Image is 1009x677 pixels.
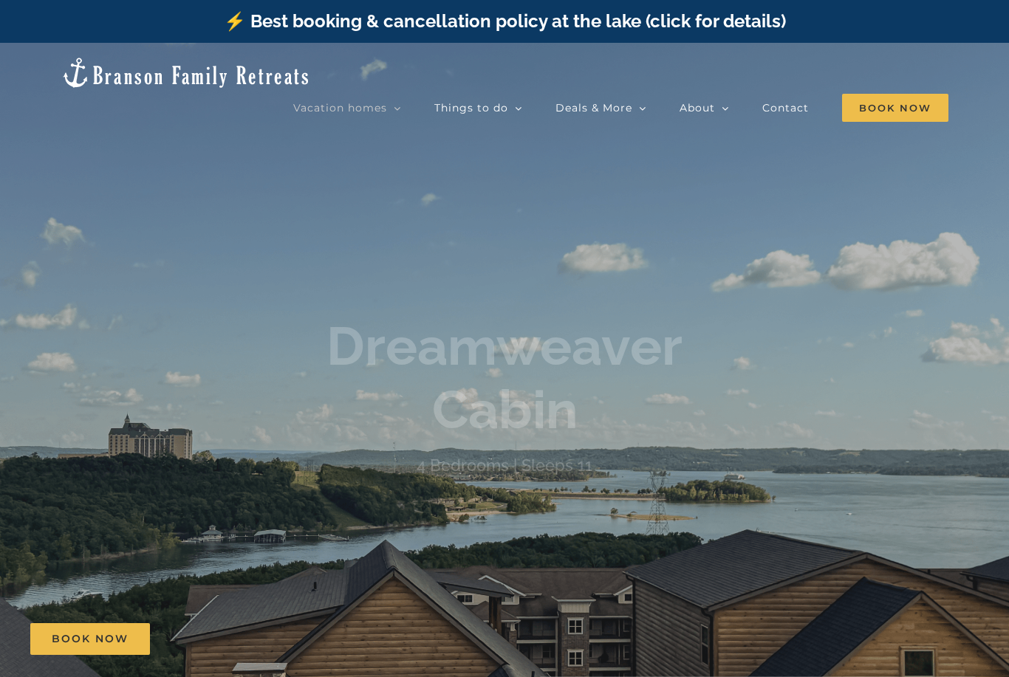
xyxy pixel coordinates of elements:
h4: 4 Bedrooms | Sleeps 11 [417,455,592,474]
a: Things to do [434,93,522,123]
b: Dreamweaver Cabin [326,314,683,440]
a: ⚡️ Best booking & cancellation policy at the lake (click for details) [224,10,786,32]
span: About [680,103,715,113]
a: Vacation homes [293,93,401,123]
a: About [680,93,729,123]
span: Vacation homes [293,103,387,113]
nav: Main Menu [293,93,948,123]
span: Contact [762,103,809,113]
span: Book Now [842,94,948,122]
a: Book Now [30,623,150,655]
span: Things to do [434,103,508,113]
span: Book Now [52,633,129,645]
span: Deals & More [555,103,632,113]
a: Contact [762,93,809,123]
a: Deals & More [555,93,646,123]
img: Branson Family Retreats Logo [61,56,311,89]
